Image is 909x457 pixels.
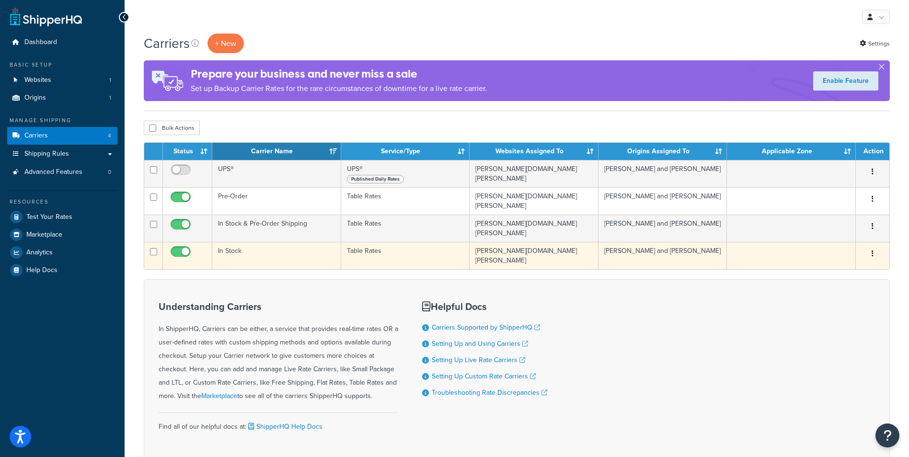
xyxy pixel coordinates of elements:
th: Status: activate to sort column ascending [163,143,212,160]
td: [PERSON_NAME] and [PERSON_NAME] [598,160,727,187]
li: Origins [7,89,117,107]
a: Marketplace [201,391,237,401]
a: Setting Up Custom Rate Carriers [432,371,536,381]
li: Carriers [7,127,117,145]
a: Test Your Rates [7,208,117,226]
div: Basic Setup [7,61,117,69]
td: Table Rates [341,187,470,215]
td: In Stock & Pre-Order Shipping [212,215,341,242]
a: Websites 1 [7,71,117,89]
span: Marketplace [26,231,62,239]
td: [PERSON_NAME][DOMAIN_NAME][PERSON_NAME] [470,160,598,187]
h4: Prepare your business and never miss a sale [191,66,487,82]
a: Setting Up Live Rate Carriers [432,355,525,365]
span: Published Daily Rates [347,175,404,183]
span: 1 [109,94,111,102]
span: Carriers [24,132,48,140]
th: Applicable Zone: activate to sort column ascending [727,143,856,160]
a: Analytics [7,244,117,261]
th: Websites Assigned To: activate to sort column ascending [470,143,598,160]
h1: Carriers [144,34,190,53]
div: Manage Shipping [7,116,117,125]
td: [PERSON_NAME][DOMAIN_NAME][PERSON_NAME] [470,187,598,215]
button: Open Resource Center [875,423,899,447]
a: Carriers Supported by ShipperHQ [432,322,540,332]
a: Setting Up and Using Carriers [432,339,528,349]
div: In ShipperHQ, Carriers can be either, a service that provides real-time rates OR a user-defined r... [159,301,398,403]
td: In Stock [212,242,341,269]
td: [PERSON_NAME] and [PERSON_NAME] [598,242,727,269]
td: [PERSON_NAME][DOMAIN_NAME][PERSON_NAME] [470,242,598,269]
td: Pre-Order [212,187,341,215]
span: Dashboard [24,38,57,46]
span: Test Your Rates [26,213,72,221]
a: Settings [860,37,890,50]
li: Websites [7,71,117,89]
td: UPS® [341,160,470,187]
span: Shipping Rules [24,150,69,158]
th: Origins Assigned To: activate to sort column ascending [598,143,727,160]
a: Troubleshooting Rate Discrepancies [432,388,547,398]
div: Resources [7,198,117,206]
span: Origins [24,94,46,102]
a: ShipperHQ Home [10,7,82,26]
a: Dashboard [7,34,117,51]
h3: Understanding Carriers [159,301,398,312]
h3: Helpful Docs [422,301,547,312]
a: ShipperHQ Help Docs [246,422,322,432]
td: [PERSON_NAME][DOMAIN_NAME][PERSON_NAME] [470,215,598,242]
td: Table Rates [341,242,470,269]
td: [PERSON_NAME] and [PERSON_NAME] [598,187,727,215]
a: Origins 1 [7,89,117,107]
a: Enable Feature [813,71,878,91]
span: 1 [109,76,111,84]
span: Help Docs [26,266,58,274]
button: + New [207,34,244,53]
div: Find all of our helpful docs at: [159,412,398,434]
th: Action [856,143,889,160]
th: Service/Type: activate to sort column ascending [341,143,470,160]
th: Carrier Name: activate to sort column ascending [212,143,341,160]
td: Table Rates [341,215,470,242]
span: Websites [24,76,51,84]
span: 4 [108,132,111,140]
button: Bulk Actions [144,121,200,135]
span: Analytics [26,249,53,257]
a: Marketplace [7,226,117,243]
td: [PERSON_NAME] and [PERSON_NAME] [598,215,727,242]
a: Carriers 4 [7,127,117,145]
a: Shipping Rules [7,145,117,163]
a: Advanced Features 0 [7,163,117,181]
span: 0 [108,168,111,176]
img: ad-rules-rateshop-fe6ec290ccb7230408bd80ed9643f0289d75e0ffd9eb532fc0e269fcd187b520.png [144,60,191,101]
li: Advanced Features [7,163,117,181]
p: Set up Backup Carrier Rates for the rare circumstances of downtime for a live rate carrier. [191,82,487,95]
a: Help Docs [7,262,117,279]
td: UPS® [212,160,341,187]
span: Advanced Features [24,168,82,176]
